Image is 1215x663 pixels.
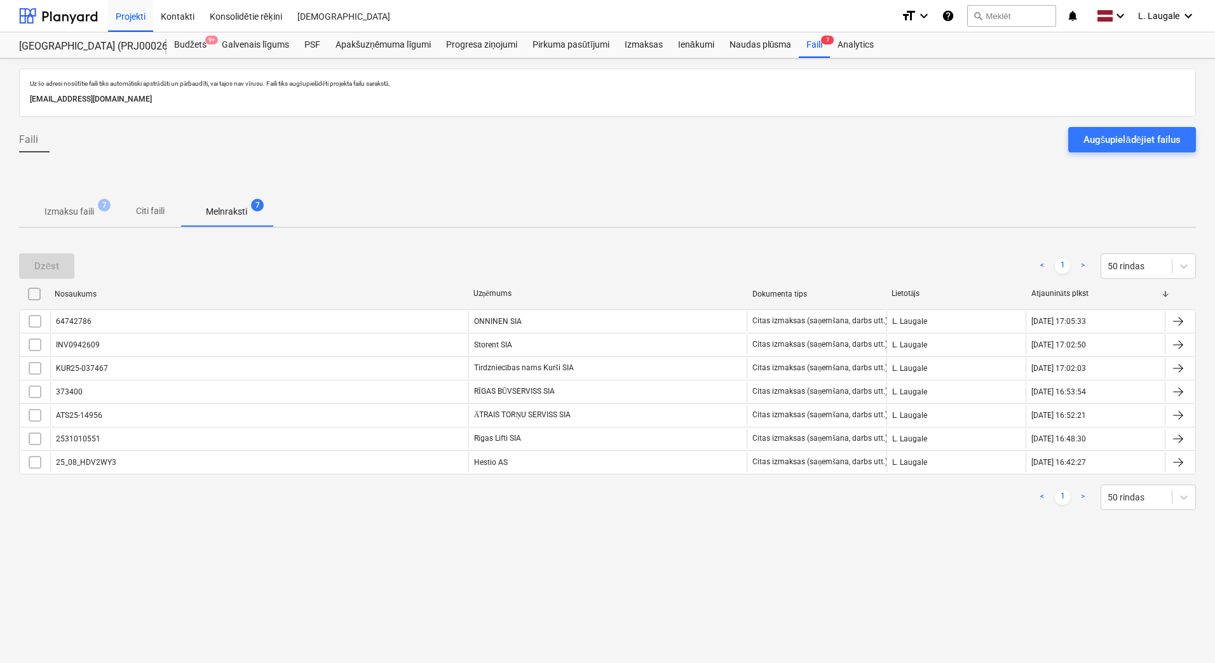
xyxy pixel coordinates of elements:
div: INV0942609 [56,340,100,349]
div: Citas izmaksas (saņemšana, darbs utt.) [752,340,888,349]
div: Citas izmaksas (saņemšana, darbs utt.) [752,410,888,420]
span: 7 [98,199,111,211]
div: [GEOGRAPHIC_DATA] (PRJ0002627, K-1 un K-2(2.kārta) 2601960 [19,40,151,53]
a: Previous page [1035,258,1050,274]
span: Faili [19,132,38,147]
div: Storent SIA [468,335,747,355]
div: Uzņēmums [473,289,742,298]
a: Apakšuzņēmuma līgumi [328,32,438,58]
div: L. Laugale [886,382,1026,402]
a: Page 1 is your current page [1055,490,1070,505]
div: Dokumenta tips [752,290,882,298]
a: Page 1 is your current page [1055,258,1070,274]
div: [DATE] 16:53:54 [1031,387,1086,396]
div: Budžets [166,32,214,58]
a: Faili7 [799,32,830,58]
span: 7 [821,36,834,44]
div: L. Laugale [886,311,1026,331]
p: Izmaksu faili [44,205,94,218]
div: 64742786 [56,317,92,326]
div: ĀTRAIS TORŅU SERVISS SIA [468,405,747,425]
a: Next page [1075,490,1090,505]
div: [DATE] 17:05:33 [1031,317,1086,326]
div: Citas izmaksas (saņemšana, darbs utt.) [752,363,888,373]
p: Melnraksti [206,205,247,218]
a: Next page [1075,258,1090,274]
div: Citas izmaksas (saņemšana, darbs utt.) [752,387,888,396]
div: Citas izmaksas (saņemšana, darbs utt.) [752,434,888,443]
p: Citi faili [135,204,165,218]
div: RĪGAS BŪVSERVISS SIA [468,382,747,402]
div: Citas izmaksas (saņemšana, darbs utt.) [752,316,888,326]
p: Uz šo adresi nosūtītie faili tiks automātiski apstrādāti un pārbaudīti, vai tajos nav vīrusu. Fai... [30,79,1185,88]
div: [DATE] 16:42:27 [1031,458,1086,467]
div: 373400 [56,387,83,396]
div: ATS25-14956 [56,411,102,420]
a: Izmaksas [617,32,670,58]
div: Lietotājs [892,289,1021,298]
a: Previous page [1035,490,1050,505]
span: 9+ [205,36,218,44]
a: Naudas plūsma [722,32,799,58]
a: Ienākumi [670,32,722,58]
button: Augšupielādējiet failus [1068,127,1196,152]
div: [DATE] 17:02:03 [1031,364,1086,373]
a: Analytics [830,32,881,58]
a: PSF [297,32,328,58]
div: Tirdzniecības nams Kurši SIA [468,358,747,378]
div: Augšupielādējiet failus [1083,131,1181,148]
a: Galvenais līgums [214,32,297,58]
a: Pirkuma pasūtījumi [525,32,617,58]
div: L. Laugale [886,405,1026,425]
div: 25_08_HDV2WY3 [56,458,116,467]
div: Hestio AS [468,452,747,472]
div: L. Laugale [886,358,1026,378]
div: Citas izmaksas (saņemšana, darbs utt.) [752,457,888,467]
p: [EMAIL_ADDRESS][DOMAIN_NAME] [30,93,1185,106]
div: Atjaunināts plkst [1031,289,1161,298]
a: Progresa ziņojumi [438,32,525,58]
span: 7 [251,199,264,211]
div: [DATE] 16:48:30 [1031,434,1086,443]
div: ONNINEN SIA [468,311,747,331]
div: L. Laugale [886,429,1026,449]
div: L. Laugale [886,335,1026,355]
div: Faili [799,32,830,58]
div: L. Laugale [886,452,1026,472]
div: Nosaukums [55,290,463,298]
div: [DATE] 17:02:50 [1031,340,1086,349]
iframe: Chat Widget [1151,602,1215,663]
div: 2531010551 [56,434,100,443]
a: Budžets9+ [166,32,214,58]
div: Rīgas Lifti SIA [468,429,747,449]
div: [DATE] 16:52:21 [1031,411,1086,420]
div: KUR25-037467 [56,364,108,373]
